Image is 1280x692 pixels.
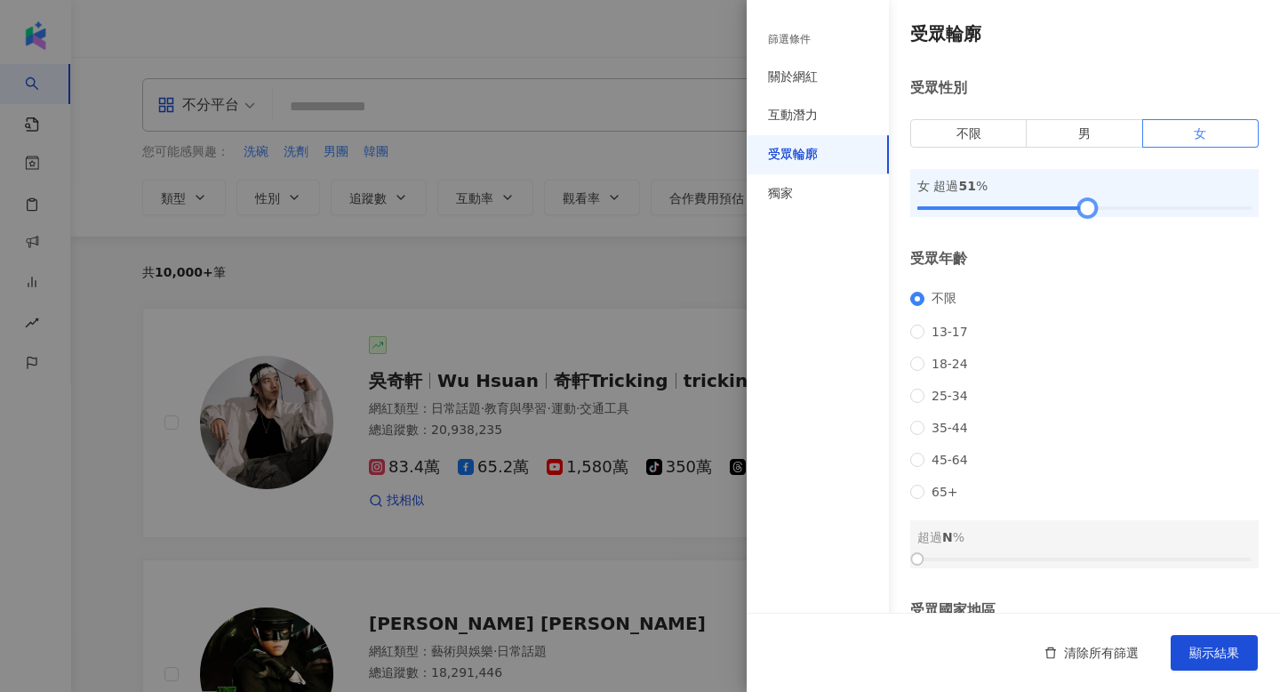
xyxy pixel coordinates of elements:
[1171,635,1258,671] button: 顯示結果
[910,78,1259,98] div: 受眾性別
[956,126,981,141] span: 不限
[910,249,1259,269] div: 受眾年齡
[917,176,1252,196] div: 女 超過 %
[924,453,975,467] span: 45-64
[924,485,965,499] span: 65+
[1044,647,1057,659] span: delete
[768,185,793,203] div: 獨家
[768,107,818,125] div: 互動潛力
[924,357,975,371] span: 18-24
[958,179,975,193] span: 51
[1078,126,1091,141] span: 男
[910,21,1259,46] h4: 受眾輪廓
[768,32,811,47] div: 篩選條件
[1189,646,1239,660] span: 顯示結果
[1027,635,1156,671] button: 清除所有篩選
[768,146,818,164] div: 受眾輪廓
[924,291,964,307] span: 不限
[768,68,818,86] div: 關於網紅
[924,389,975,403] span: 25-34
[924,325,975,339] span: 13-17
[942,530,953,544] span: N
[924,421,975,435] span: 35-44
[1194,126,1206,141] span: 女
[917,527,1252,547] div: 超過 %
[910,600,1259,620] div: 受眾國家地區
[1064,646,1139,660] span: 清除所有篩選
